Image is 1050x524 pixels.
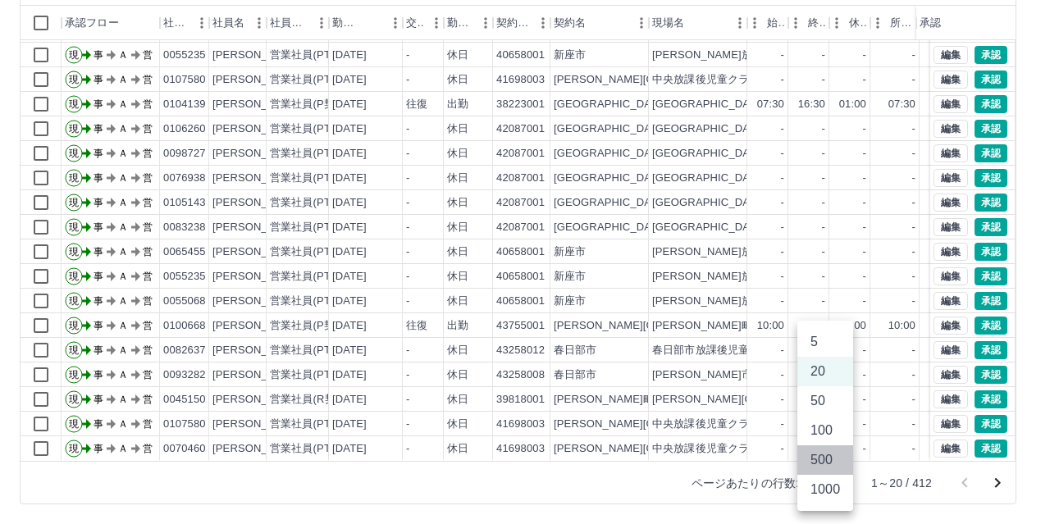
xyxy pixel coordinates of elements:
li: 100 [797,416,853,445]
li: 500 [797,445,853,475]
li: 50 [797,386,853,416]
li: 5 [797,327,853,357]
li: 20 [797,357,853,386]
li: 1000 [797,475,853,504]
